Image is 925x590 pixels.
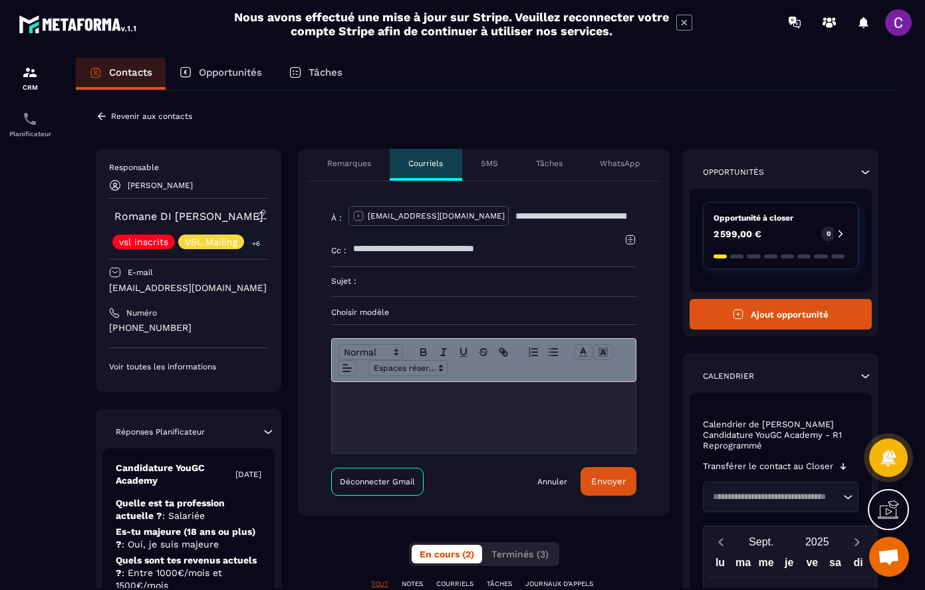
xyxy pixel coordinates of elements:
p: Remarques [327,158,371,169]
a: Tâches [275,58,356,90]
div: lu [709,553,732,577]
p: [PHONE_NUMBER] [109,322,268,334]
div: ve [801,553,824,577]
p: NOTES [402,579,423,589]
img: logo [19,12,138,36]
p: Tâches [309,66,342,78]
input: Search for option [708,490,840,504]
button: Ajout opportunité [690,299,872,330]
p: Numéro [126,308,157,318]
p: Revenir aux contacts [111,112,192,121]
p: E-mail [128,267,153,278]
p: COURRIELS [436,579,473,589]
button: Terminés (3) [483,545,557,563]
button: Open months overlay [733,530,789,553]
a: Romane DI [PERSON_NAME] [114,210,263,223]
p: Calendrier [703,371,754,381]
p: Voir toutes les informations [109,361,268,372]
a: schedulerschedulerPlanificateur [3,101,57,147]
div: Search for option [703,482,859,512]
span: : Oui, je suis majeure [122,539,219,549]
p: [EMAIL_ADDRESS][DOMAIN_NAME] [109,282,268,294]
p: Réponses Planificateur [116,427,205,437]
p: [DATE] [235,469,261,480]
p: VSL Mailing [185,237,237,246]
div: me [755,553,778,577]
p: Opportunités [703,167,764,177]
p: Quelle est ta profession actuelle ? [116,497,261,522]
img: formation [22,64,38,80]
h2: Nous avons effectué une mise à jour sur Stripe. Veuillez reconnecter votre compte Stripe afin de ... [233,10,670,38]
div: di [847,553,870,577]
a: Déconnecter Gmail [331,468,424,496]
p: 2 599,00 € [714,229,761,239]
p: Choisir modèle [331,307,636,318]
p: TÂCHES [487,579,512,589]
button: Envoyer [581,467,636,496]
button: Previous month [709,533,733,551]
button: Next month [845,533,870,551]
p: Tâches [536,158,563,169]
p: 0 [827,229,831,239]
p: Transférer le contact au Closer [703,461,833,472]
p: Responsable [109,162,268,173]
div: ma [731,553,755,577]
p: Planificateur [3,130,57,138]
p: JOURNAUX D'APPELS [525,579,593,589]
div: sa [824,553,847,577]
p: Calendrier de [PERSON_NAME] Candidature YouGC Academy - R1 Reprogrammé [703,419,859,451]
a: Opportunités [166,58,275,90]
p: [PERSON_NAME] [128,181,193,190]
p: SMS [481,158,498,169]
a: Annuler [537,476,567,487]
p: CRM [3,84,57,91]
button: Open years overlay [789,530,845,553]
a: Contacts [76,58,166,90]
p: À : [331,213,342,223]
p: Opportunités [199,66,262,78]
span: : Salariée [162,510,205,521]
p: Cc : [331,245,346,256]
span: En cours (2) [420,549,474,559]
p: Es-tu majeure (18 ans ou plus) ? [116,526,261,551]
p: Contacts [109,66,152,78]
a: formationformationCRM [3,54,57,101]
div: je [777,553,801,577]
p: Courriels [408,158,443,169]
p: Candidature YouGC Academy [116,462,235,487]
p: WhatsApp [600,158,640,169]
p: +6 [247,237,265,250]
div: Ouvrir le chat [869,537,909,577]
p: TOUT [371,579,388,589]
p: vsl inscrits [119,237,168,246]
p: Opportunité à closer [714,213,848,223]
span: Terminés (3) [491,549,549,559]
button: En cours (2) [412,545,482,563]
p: Sujet : [331,276,356,286]
img: scheduler [22,111,38,127]
p: [EMAIL_ADDRESS][DOMAIN_NAME] [368,211,505,221]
